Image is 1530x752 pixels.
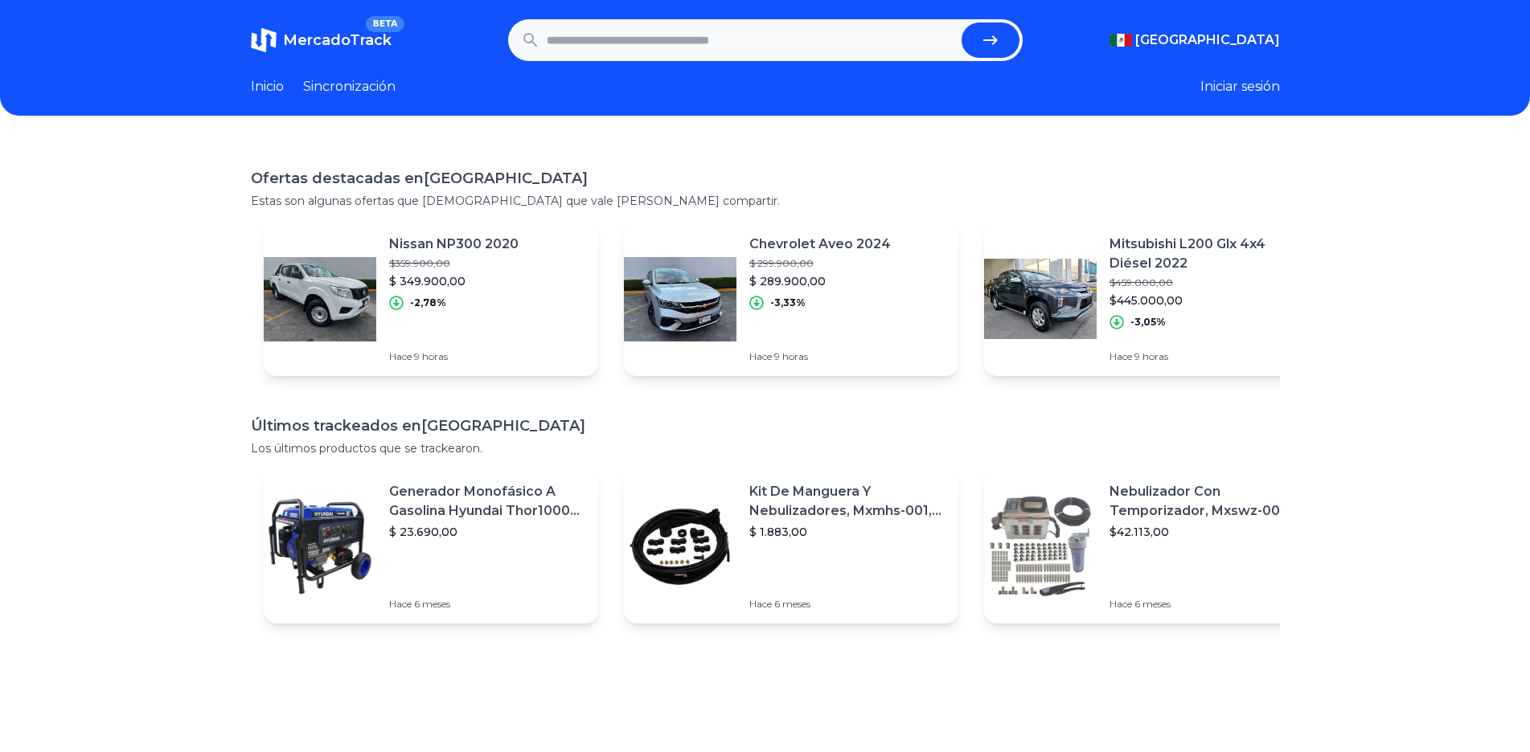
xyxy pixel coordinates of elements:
[1200,79,1280,94] font: Iniciar sesión
[421,417,585,435] font: [GEOGRAPHIC_DATA]
[389,274,466,288] font: $ 349.900,00
[251,79,284,94] font: Inicio
[264,222,598,376] a: Imagen destacadaNissan NP300 2020$359.900,00$ 349.900,00-2,78%Hace 9 horas
[1110,31,1280,50] button: [GEOGRAPHIC_DATA]
[389,484,580,537] font: Generador Monofásico A Gasolina Hyundai Thor10000 P 11.5 Kw
[303,79,396,94] font: Sincronización
[251,417,421,435] font: Últimos trackeados en
[264,243,376,355] img: Imagen destacada
[624,469,958,623] a: Imagen destacadaKit De Manguera Y Nebulizadores, Mxmhs-001, 6m, 6 Tees, 8 Bo$ 1.883,00Hace 6 meses
[410,296,446,309] font: -2,78%
[1134,350,1168,362] font: 9 horas
[389,525,457,539] font: $ 23.690,00
[624,222,958,376] a: Imagen destacadaChevrolet Aveo 2024$ 299.900,00$ 289.900,00-3,33%Hace 9 horas
[1110,598,1132,610] font: Hace
[1110,34,1132,47] img: Mexico
[984,222,1319,376] a: Imagen destacadaMitsubishi L200 Glx 4x4 Diésel 2022$459.000,00$445.000,00-3,05%Hace 9 horas
[984,243,1097,355] img: Imagen destacada
[1110,350,1132,362] font: Hace
[749,598,772,610] font: Hace
[264,490,376,603] img: Imagen destacada
[1110,525,1169,539] font: $42.113,00
[283,31,392,49] font: MercadoTrack
[251,194,780,208] font: Estas son algunas ofertas que [DEMOGRAPHIC_DATA] que vale [PERSON_NAME] compartir.
[303,77,396,96] a: Sincronización
[774,598,810,610] font: 6 meses
[424,170,588,187] font: [GEOGRAPHIC_DATA]
[984,469,1319,623] a: Imagen destacadaNebulizador Con Temporizador, Mxswz-009, 50m, 40 Boquillas$42.113,00Hace 6 meses
[264,469,598,623] a: Imagen destacadaGenerador Monofásico A Gasolina Hyundai Thor10000 P 11.5 Kw$ 23.690,00Hace 6 meses
[389,350,412,362] font: Hace
[1134,598,1171,610] font: 6 meses
[749,484,941,537] font: Kit De Manguera Y Nebulizadores, Mxmhs-001, 6m, 6 Tees, 8 Bo
[749,350,772,362] font: Hace
[1135,32,1280,47] font: [GEOGRAPHIC_DATA]
[389,236,519,251] font: Nissan NP300 2020
[1130,316,1166,328] font: -3,05%
[624,490,736,603] img: Imagen destacada
[251,27,392,53] a: MercadoTrackBETA
[389,257,450,269] font: $359.900,00
[1200,77,1280,96] button: Iniciar sesión
[749,274,826,288] font: $ 289.900,00
[372,18,397,29] font: BETA
[749,525,807,539] font: $ 1.883,00
[1110,236,1265,271] font: Mitsubishi L200 Glx 4x4 Diésel 2022
[749,236,891,251] font: Chevrolet Aveo 2024
[984,490,1097,603] img: Imagen destacada
[1110,276,1173,288] font: $459.000,00
[251,27,277,53] img: MercadoTrack
[1110,293,1183,308] font: $445.000,00
[251,77,284,96] a: Inicio
[774,350,808,362] font: 9 horas
[251,441,482,456] font: Los últimos productos que se trackearon.
[770,296,806,309] font: -3,33%
[389,598,412,610] font: Hace
[251,170,424,187] font: Ofertas destacadas en
[1110,484,1302,537] font: Nebulizador Con Temporizador, Mxswz-009, 50m, 40 Boquillas
[749,257,814,269] font: $ 299.900,00
[414,598,450,610] font: 6 meses
[624,243,736,355] img: Imagen destacada
[414,350,448,362] font: 9 horas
